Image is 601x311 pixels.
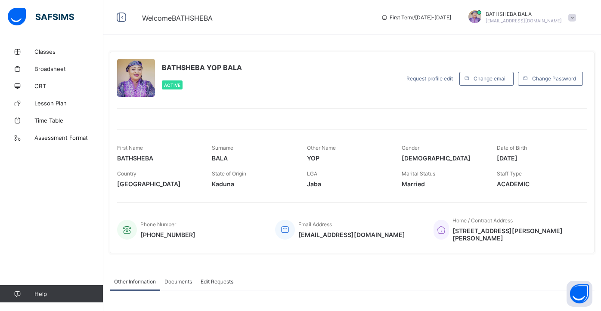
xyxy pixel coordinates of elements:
[532,75,576,82] span: Change Password
[460,10,580,25] div: BATHSHEBA BALA
[298,221,332,228] span: Email Address
[402,180,483,188] span: Married
[34,134,103,141] span: Assessment Format
[474,75,507,82] span: Change email
[34,290,103,297] span: Help
[307,145,336,151] span: Other Name
[164,83,180,88] span: Active
[212,154,294,162] span: BALA
[486,18,562,23] span: [EMAIL_ADDRESS][DOMAIN_NAME]
[307,180,389,188] span: Jaba
[142,14,213,22] span: Welcome BATHSHEBA
[307,154,389,162] span: YOP
[114,278,156,285] span: Other Information
[307,170,317,177] span: LGA
[486,11,562,17] span: BATHSHEBA BALA
[201,278,233,285] span: Edit Requests
[212,170,246,177] span: State of Origin
[402,154,483,162] span: [DEMOGRAPHIC_DATA]
[402,170,435,177] span: Marital Status
[34,83,103,89] span: CBT
[34,48,103,55] span: Classes
[117,180,199,188] span: [GEOGRAPHIC_DATA]
[117,170,136,177] span: Country
[164,278,192,285] span: Documents
[212,145,233,151] span: Surname
[140,231,195,238] span: [PHONE_NUMBER]
[381,14,451,21] span: session/term information
[452,217,513,224] span: Home / Contract Address
[34,117,103,124] span: Time Table
[212,180,294,188] span: Kaduna
[162,63,242,72] span: BATHSHEBA YOP BALA
[140,221,176,228] span: Phone Number
[117,154,199,162] span: BATHSHEBA
[497,180,579,188] span: ACADEMIC
[34,100,103,107] span: Lesson Plan
[8,8,74,26] img: safsims
[402,145,419,151] span: Gender
[117,145,143,151] span: First Name
[497,170,522,177] span: Staff Type
[34,65,103,72] span: Broadsheet
[406,75,453,82] span: Request profile edit
[298,231,405,238] span: [EMAIL_ADDRESS][DOMAIN_NAME]
[567,281,592,307] button: Open asap
[497,154,579,162] span: [DATE]
[452,227,579,242] span: [STREET_ADDRESS][PERSON_NAME][PERSON_NAME]
[497,145,527,151] span: Date of Birth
